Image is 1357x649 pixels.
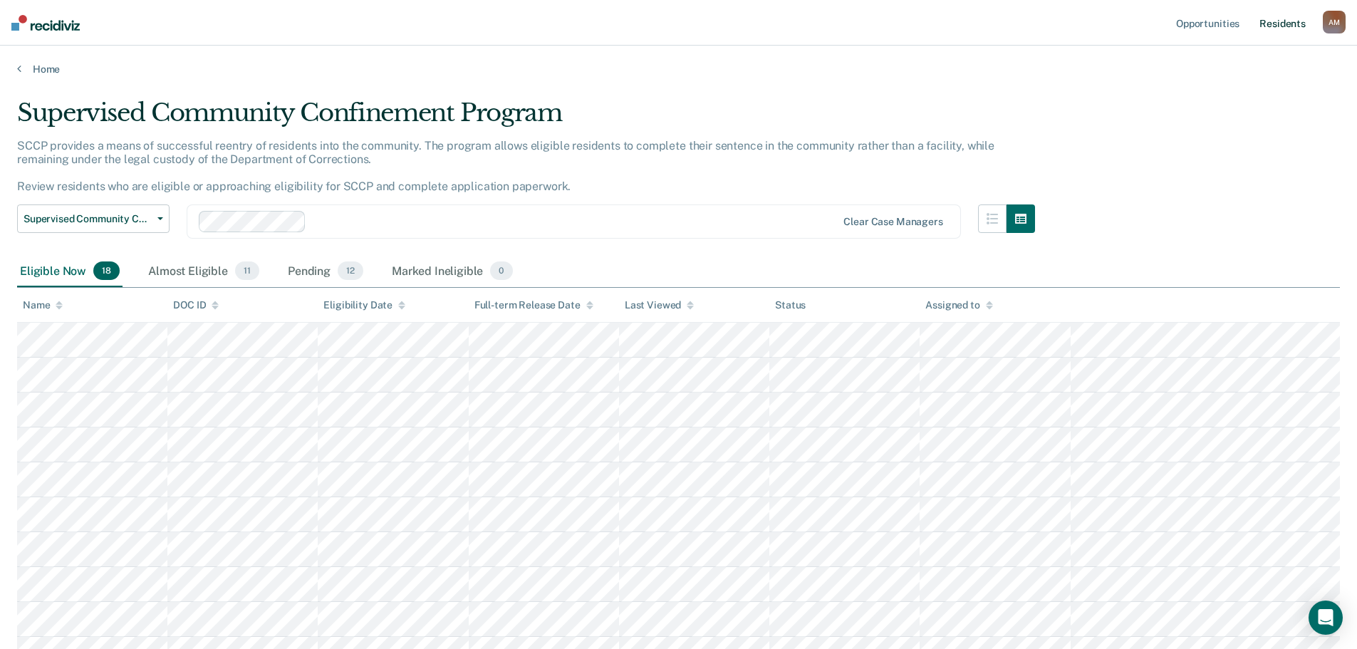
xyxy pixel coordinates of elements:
[338,261,363,280] span: 12
[93,261,120,280] span: 18
[17,204,170,233] button: Supervised Community Confinement Program
[17,98,1035,139] div: Supervised Community Confinement Program
[235,261,259,280] span: 11
[17,256,123,287] div: Eligible Now18
[474,299,593,311] div: Full-term Release Date
[925,299,992,311] div: Assigned to
[24,213,152,225] span: Supervised Community Confinement Program
[11,15,80,31] img: Recidiviz
[323,299,405,311] div: Eligibility Date
[1323,11,1346,33] div: A M
[389,256,516,287] div: Marked Ineligible0
[775,299,806,311] div: Status
[173,299,219,311] div: DOC ID
[285,256,366,287] div: Pending12
[17,139,994,194] p: SCCP provides a means of successful reentry of residents into the community. The program allows e...
[625,299,694,311] div: Last Viewed
[145,256,262,287] div: Almost Eligible11
[17,63,1340,76] a: Home
[23,299,63,311] div: Name
[843,216,942,228] div: Clear case managers
[1323,11,1346,33] button: AM
[490,261,512,280] span: 0
[1309,601,1343,635] div: Open Intercom Messenger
